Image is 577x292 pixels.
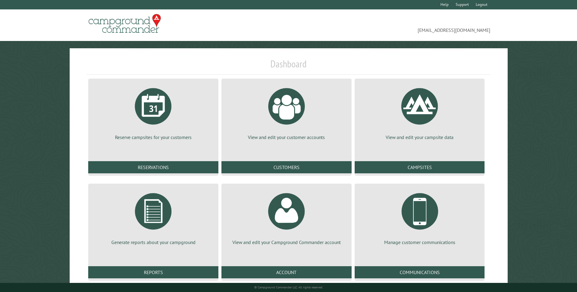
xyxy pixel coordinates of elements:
[87,58,490,75] h1: Dashboard
[87,12,163,36] img: Campground Commander
[221,161,352,173] a: Customers
[229,239,344,246] p: View and edit your Campground Commander account
[96,239,211,246] p: Generate reports about your campground
[362,239,478,246] p: Manage customer communications
[355,266,485,278] a: Communications
[229,83,344,141] a: View and edit your customer accounts
[362,134,478,141] p: View and edit your campsite data
[362,188,478,246] a: Manage customer communications
[229,188,344,246] a: View and edit your Campground Commander account
[254,285,323,289] small: © Campground Commander LLC. All rights reserved.
[229,134,344,141] p: View and edit your customer accounts
[88,161,218,173] a: Reservations
[96,83,211,141] a: Reserve campsites for your customers
[88,266,218,278] a: Reports
[355,161,485,173] a: Campsites
[96,188,211,246] a: Generate reports about your campground
[362,83,478,141] a: View and edit your campsite data
[96,134,211,141] p: Reserve campsites for your customers
[221,266,352,278] a: Account
[289,17,490,34] span: [EMAIL_ADDRESS][DOMAIN_NAME]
